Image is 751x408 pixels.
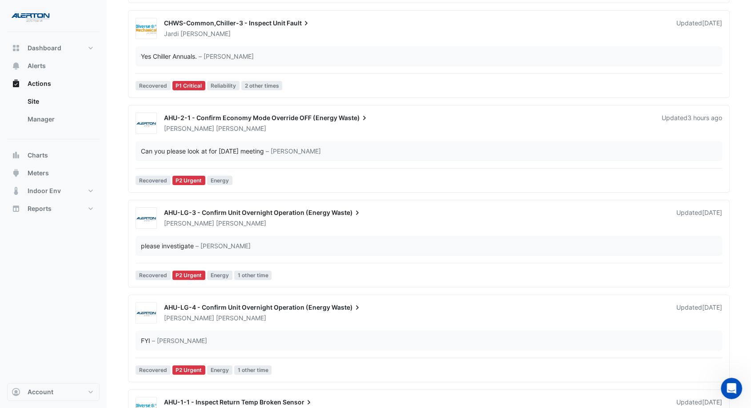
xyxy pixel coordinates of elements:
[234,271,272,280] span: 1 other time
[12,61,20,70] app-icon: Alerts
[332,208,362,217] span: Waste)
[12,151,20,160] app-icon: Charts
[676,303,722,323] div: Updated
[7,182,100,200] button: Indoor Env
[12,169,20,178] app-icon: Meters
[7,164,100,182] button: Meters
[702,19,722,27] span: Tue 15-Jul-2025 20:17 ACST
[7,93,100,132] div: Actions
[20,93,100,110] a: Site
[164,19,285,27] span: CHWS-Common,Chiller-3 - Inspect Unit
[12,186,20,195] app-icon: Indoor Env
[721,378,742,399] iframe: Intercom live chat
[164,303,330,311] span: AHU-LG-4 - Confirm Unit Overnight Operation (Energy
[164,125,214,132] span: [PERSON_NAME]
[164,30,179,37] span: Jardi
[28,61,46,70] span: Alerts
[28,204,52,213] span: Reports
[283,398,313,407] span: Sensor
[172,365,206,375] div: P2 Urgent
[172,271,206,280] div: P2 Urgent
[152,336,207,345] span: – [PERSON_NAME]
[702,398,722,406] span: Tue 15-Jul-2025 20:17 ACST
[28,169,49,178] span: Meters
[234,365,272,375] span: 1 other time
[216,124,266,133] span: [PERSON_NAME]
[136,214,156,223] img: Alerton
[7,200,100,218] button: Reports
[7,75,100,93] button: Actions
[164,398,281,406] span: AHU-1-1 - Inspect Return Temp Broken
[141,146,264,156] div: Can you please look at for [DATE] meeting
[136,119,156,128] img: Alerton
[180,29,231,38] span: [PERSON_NAME]
[241,81,283,90] span: 2 other times
[676,208,722,228] div: Updated
[7,383,100,401] button: Account
[28,79,51,88] span: Actions
[676,19,722,38] div: Updated
[136,271,171,280] span: Recovered
[196,241,251,250] span: – [PERSON_NAME]
[141,52,197,61] div: Yes Chiller Annuals.
[12,204,20,213] app-icon: Reports
[164,209,330,216] span: AHU-LG-3 - Confirm Unit Overnight Operation (Energy
[141,336,150,345] div: FYI
[28,44,61,53] span: Dashboard
[141,241,194,250] div: please investigate
[172,176,206,185] div: P2 Urgent
[662,113,722,133] div: Updated
[136,365,171,375] span: Recovered
[12,79,20,88] app-icon: Actions
[199,52,254,61] span: – [PERSON_NAME]
[216,314,266,323] span: [PERSON_NAME]
[266,146,321,156] span: – [PERSON_NAME]
[339,113,369,122] span: Waste)
[207,81,240,90] span: Reliability
[12,44,20,53] app-icon: Dashboard
[7,146,100,164] button: Charts
[207,271,232,280] span: Energy
[164,114,337,121] span: AHU-2-1 - Confirm Economy Mode Override OFF (Energy
[136,24,156,33] img: Diverse Mechanical
[207,176,232,185] span: Energy
[164,314,214,322] span: [PERSON_NAME]
[136,81,171,90] span: Recovered
[172,81,206,90] div: P1 Critical
[702,303,722,311] span: Fri 08-Aug-2025 14:30 ACST
[136,309,156,318] img: Alerton
[28,186,61,195] span: Indoor Env
[7,39,100,57] button: Dashboard
[28,388,53,396] span: Account
[287,19,311,28] span: Fault
[216,219,266,228] span: [PERSON_NAME]
[687,114,722,121] span: Mon 11-Aug-2025 07:41 ACST
[7,57,100,75] button: Alerts
[332,303,362,312] span: Waste)
[207,365,232,375] span: Energy
[136,176,171,185] span: Recovered
[28,151,48,160] span: Charts
[702,209,722,216] span: Fri 08-Aug-2025 14:31 ACST
[11,7,51,25] img: Company Logo
[20,110,100,128] a: Manager
[164,219,214,227] span: [PERSON_NAME]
